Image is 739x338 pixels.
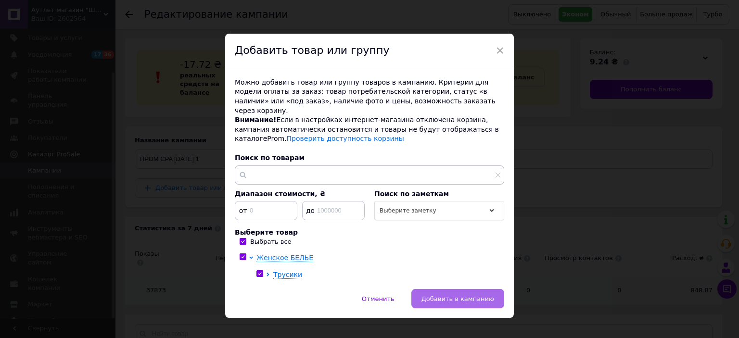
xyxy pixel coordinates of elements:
span: Добавить в кампанию [421,295,494,302]
span: Трусики [273,271,302,278]
span: до [303,206,315,215]
span: × [496,42,504,59]
span: Выберите заметку [380,207,436,214]
div: Можно добавить товар или группу товаров в кампанию. Критерии для модели оплаты за заказ: товар по... [235,78,504,115]
input: 1000000 [302,201,365,220]
div: Выбрать все [250,238,292,246]
span: Отменить [362,295,395,302]
span: Поиск по заметкам [374,190,449,198]
span: от [236,206,248,215]
span: Поиск по товарам [235,154,305,162]
button: Отменить [352,289,405,308]
a: Проверить доступность корзины [287,135,404,142]
span: Диапазон стоимости, ₴ [235,190,326,198]
div: Если в настройках интернет-магазина отключена корзина, кампания автоматически остановится и товар... [235,115,504,144]
input: 0 [235,201,297,220]
span: Внимание! [235,116,276,124]
button: Добавить в кампанию [411,289,504,308]
div: Добавить товар или группу [225,34,514,68]
span: Женское БЕЛЬЕ [256,254,313,262]
span: Выберите товар [235,228,298,236]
